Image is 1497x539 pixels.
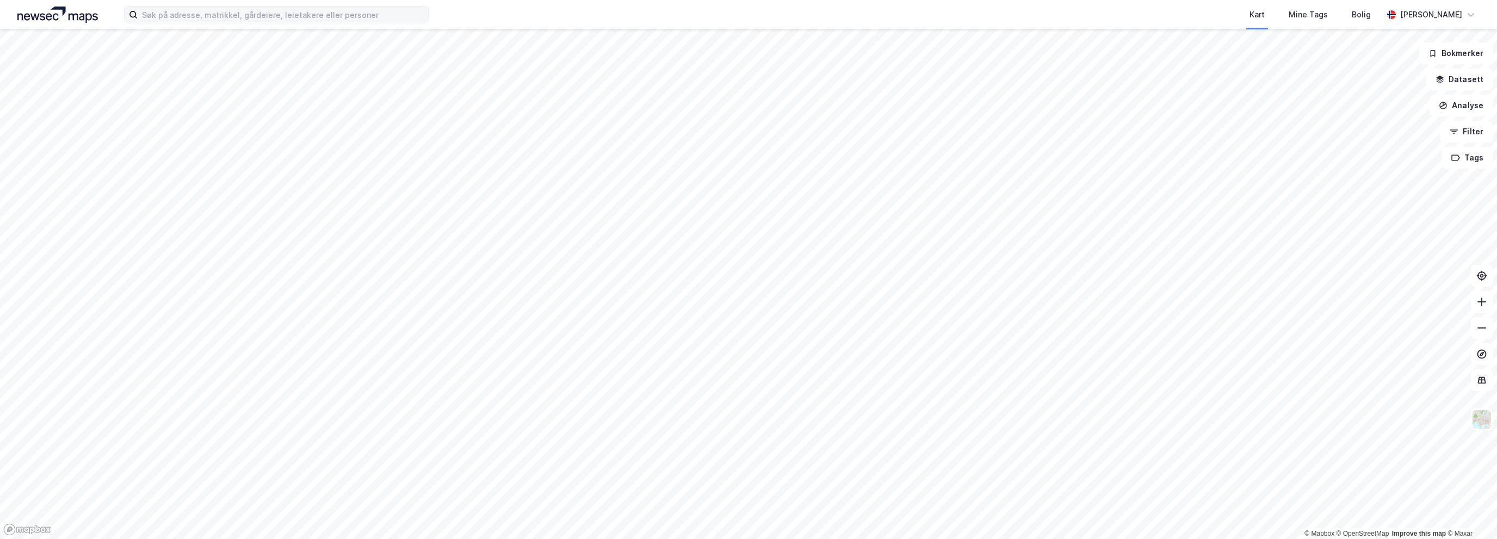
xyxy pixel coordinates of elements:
[1426,69,1493,90] button: Datasett
[1430,95,1493,116] button: Analyse
[138,7,428,23] input: Søk på adresse, matrikkel, gårdeiere, leietakere eller personer
[1442,147,1493,169] button: Tags
[1337,530,1389,537] a: OpenStreetMap
[1304,530,1334,537] a: Mapbox
[1400,8,1462,21] div: [PERSON_NAME]
[1249,8,1265,21] div: Kart
[1443,487,1497,539] div: Kontrollprogram for chat
[1419,42,1493,64] button: Bokmerker
[17,7,98,23] img: logo.a4113a55bc3d86da70a041830d287a7e.svg
[1352,8,1371,21] div: Bolig
[1289,8,1328,21] div: Mine Tags
[1440,121,1493,143] button: Filter
[3,523,51,536] a: Mapbox homepage
[1471,409,1492,430] img: Z
[1443,487,1497,539] iframe: Chat Widget
[1392,530,1446,537] a: Improve this map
